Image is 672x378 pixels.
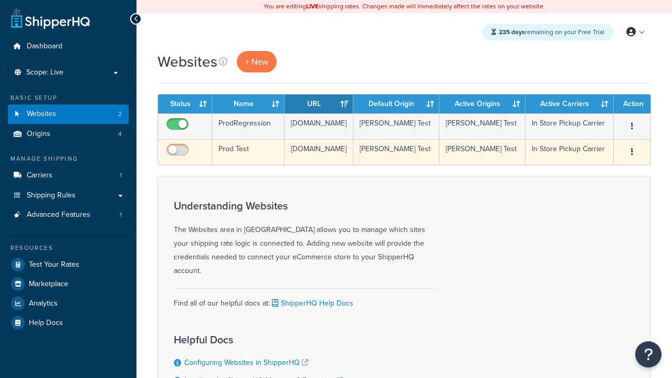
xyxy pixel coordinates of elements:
[8,93,129,102] div: Basic Setup
[29,280,68,289] span: Marketplace
[353,113,439,139] td: [PERSON_NAME] Test
[285,113,353,139] td: [DOMAIN_NAME]
[237,51,277,72] a: + New
[27,171,52,180] span: Carriers
[29,319,63,328] span: Help Docs
[526,139,614,165] td: In Store Pickup Carrier
[29,299,58,308] span: Analytics
[174,288,436,310] div: Find all of our helpful docs at:
[8,124,129,144] li: Origins
[174,334,363,345] h3: Helpful Docs
[8,166,129,185] a: Carriers 1
[526,113,614,139] td: In Store Pickup Carrier
[8,104,129,124] a: Websites 2
[29,260,79,269] span: Test Your Rates
[306,2,319,11] b: LIVE
[174,200,436,212] h3: Understanding Websites
[118,110,122,119] span: 2
[614,94,650,113] th: Action
[158,94,212,113] th: Status: activate to sort column ascending
[212,113,285,139] td: ProdRegression
[8,205,129,225] li: Advanced Features
[8,244,129,253] div: Resources
[8,166,129,185] li: Carriers
[285,94,353,113] th: URL: activate to sort column ascending
[174,200,436,278] div: The Websites area in [GEOGRAPHIC_DATA] allows you to manage which sites your shipping rate logic ...
[270,298,353,309] a: ShipperHQ Help Docs
[8,186,129,205] a: Shipping Rules
[439,94,526,113] th: Active Origins: activate to sort column ascending
[353,139,439,165] td: [PERSON_NAME] Test
[8,37,129,56] a: Dashboard
[184,357,308,368] a: Configuring Websites in ShipperHQ
[27,110,56,119] span: Websites
[120,211,122,219] span: 1
[8,205,129,225] a: Advanced Features 1
[8,255,129,274] a: Test Your Rates
[439,113,526,139] td: [PERSON_NAME] Test
[8,154,129,163] div: Manage Shipping
[118,130,122,139] span: 4
[285,139,353,165] td: [DOMAIN_NAME]
[499,27,525,37] strong: 235 days
[27,130,50,139] span: Origins
[11,8,90,29] a: ShipperHQ Home
[439,139,526,165] td: [PERSON_NAME] Test
[482,24,614,40] div: remaining on your Free Trial
[120,171,122,180] span: 1
[8,124,129,144] a: Origins 4
[353,94,439,113] th: Default Origin: activate to sort column ascending
[27,191,76,200] span: Shipping Rules
[245,56,268,68] span: + New
[635,341,661,367] button: Open Resource Center
[212,94,285,113] th: Name: activate to sort column ascending
[212,139,285,165] td: Prod Test
[157,51,217,72] h1: Websites
[8,275,129,293] a: Marketplace
[27,211,90,219] span: Advanced Features
[26,68,64,77] span: Scope: Live
[526,94,614,113] th: Active Carriers: activate to sort column ascending
[8,294,129,313] a: Analytics
[8,104,129,124] li: Websites
[8,313,129,332] a: Help Docs
[27,42,62,51] span: Dashboard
